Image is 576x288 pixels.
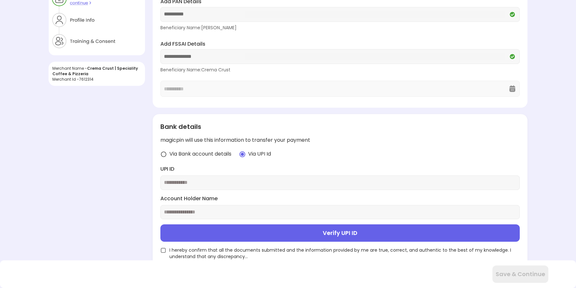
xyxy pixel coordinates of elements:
[509,53,516,60] img: Q2VREkDUCX-Nh97kZdnvclHTixewBtwTiuomQU4ttMKm5pUNxe9W_NURYrLCGq_Mmv0UDstOKswiepyQhkhj-wqMpwXa6YfHU...
[239,151,246,157] img: radio
[169,247,519,260] span: I hereby confirm that all the documents submitted and the information provided by me are true, co...
[160,195,519,203] label: Account Holder Name
[169,150,231,158] span: Via Bank account details
[160,166,519,173] label: UPI ID
[160,137,519,144] div: magicpin will use this information to transfer your payment
[248,150,271,158] span: Via UPI Id
[160,248,166,253] img: unchecked
[52,76,141,82] div: Merchant Id - 7612314
[509,11,516,18] img: Q2VREkDUCX-Nh97kZdnvclHTixewBtwTiuomQU4ttMKm5pUNxe9W_NURYrLCGq_Mmv0UDstOKswiepyQhkhj-wqMpwXa6YfHU...
[52,66,141,76] div: Merchant Name -
[160,224,519,242] button: Verify UPI ID
[492,265,548,283] button: Save & Continue
[160,122,519,131] div: Bank details
[160,40,519,48] label: Add FSSAI Details
[160,151,167,157] img: radio
[160,67,519,73] div: Beneficiary Name: Crema Crust
[160,24,519,31] div: Beneficiary Name: [PERSON_NAME]
[52,66,138,76] span: Crema Crust | Speciality Coffee & Pizzeria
